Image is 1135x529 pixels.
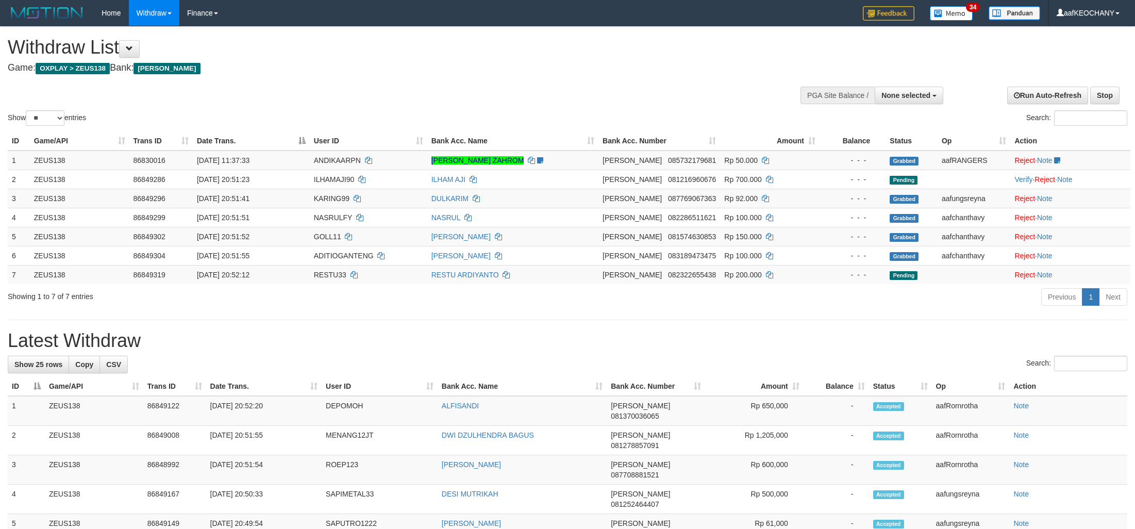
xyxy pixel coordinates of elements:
td: 2 [8,170,30,189]
a: CSV [99,356,128,373]
td: Rp 1,205,000 [705,426,804,455]
td: [DATE] 20:51:54 [206,455,322,485]
td: ZEUS138 [30,246,129,265]
td: · [1010,246,1130,265]
td: · [1010,208,1130,227]
span: Copy 087708881521 to clipboard [611,471,659,479]
span: 86849319 [133,271,165,279]
a: Note [1013,402,1029,410]
td: aafungsreyna [938,189,1010,208]
td: 86849167 [143,485,206,514]
div: - - - [824,232,881,242]
span: Rp 92.000 [724,194,758,203]
div: - - - [824,251,881,261]
span: [DATE] 11:37:33 [197,156,249,164]
span: Copy 081278857091 to clipboard [611,441,659,450]
a: Reject [1014,194,1035,203]
td: 86849122 [143,396,206,426]
td: - [804,485,869,514]
h1: Latest Withdraw [8,330,1127,351]
a: Note [1037,233,1053,241]
span: [PERSON_NAME] [603,213,662,222]
a: ALFISANDI [442,402,479,410]
span: 86849296 [133,194,165,203]
td: ZEUS138 [45,396,143,426]
span: [DATE] 20:51:55 [197,252,249,260]
span: Accepted [873,490,904,499]
td: MENANG12JT [322,426,438,455]
td: aafungsreyna [932,485,1010,514]
span: 86849302 [133,233,165,241]
span: Grabbed [890,195,919,204]
span: [PERSON_NAME] [133,63,200,74]
span: ANDIKAARPN [314,156,361,164]
span: OXPLAY > ZEUS138 [36,63,110,74]
a: DWI DZULHENDRA BAGUS [442,431,534,439]
td: - [804,426,869,455]
a: [PERSON_NAME] [431,252,491,260]
span: RESTU33 [314,271,346,279]
span: [PERSON_NAME] [611,431,670,439]
td: ZEUS138 [30,189,129,208]
a: Note [1013,519,1029,527]
th: User ID: activate to sort column ascending [322,377,438,396]
td: 1 [8,151,30,170]
span: Copy 087769067363 to clipboard [668,194,716,203]
a: Note [1013,431,1029,439]
input: Search: [1054,356,1127,371]
span: [PERSON_NAME] [611,490,670,498]
td: ZEUS138 [30,265,129,284]
span: Accepted [873,461,904,470]
th: Balance: activate to sort column ascending [804,377,869,396]
span: Rp 150.000 [724,233,761,241]
h4: Game: Bank: [8,63,746,73]
span: Accepted [873,432,904,440]
td: · [1010,265,1130,284]
td: ROEP123 [322,455,438,485]
a: Note [1057,175,1073,184]
th: Op: activate to sort column ascending [932,377,1010,396]
th: Status [886,131,938,151]
div: - - - [824,155,881,166]
span: [PERSON_NAME] [603,175,662,184]
td: SAPIMETAL33 [322,485,438,514]
th: Trans ID: activate to sort column ascending [143,377,206,396]
span: CSV [106,360,121,369]
span: NASRULFY [314,213,352,222]
a: DULKARIM [431,194,469,203]
span: Rp 100.000 [724,252,761,260]
td: · [1010,151,1130,170]
a: Note [1013,460,1029,469]
a: RESTU ARDIYANTO [431,271,499,279]
span: Grabbed [890,214,919,223]
td: aafRornrotha [932,396,1010,426]
span: Copy [75,360,93,369]
th: Amount: activate to sort column ascending [705,377,804,396]
span: [PERSON_NAME] [603,156,662,164]
a: Run Auto-Refresh [1007,87,1088,104]
td: 7 [8,265,30,284]
td: [DATE] 20:50:33 [206,485,322,514]
a: Reject [1034,175,1055,184]
th: Op: activate to sort column ascending [938,131,1010,151]
span: Accepted [873,520,904,528]
th: Bank Acc. Number: activate to sort column ascending [607,377,705,396]
select: Showentries [26,110,64,126]
span: Grabbed [890,252,919,261]
div: PGA Site Balance / [800,87,875,104]
a: Reject [1014,271,1035,279]
td: 5 [8,227,30,246]
td: [DATE] 20:52:20 [206,396,322,426]
span: Copy 081216960676 to clipboard [668,175,716,184]
a: Show 25 rows [8,356,69,373]
span: [PERSON_NAME] [603,194,662,203]
th: Date Trans.: activate to sort column ascending [206,377,322,396]
a: [PERSON_NAME] ZAHROM [431,156,524,164]
img: Button%20Memo.svg [930,6,973,21]
span: Grabbed [890,157,919,166]
label: Search: [1026,110,1127,126]
span: 86849299 [133,213,165,222]
span: Rp 100.000 [724,213,761,222]
button: None selected [875,87,943,104]
a: Note [1037,194,1053,203]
